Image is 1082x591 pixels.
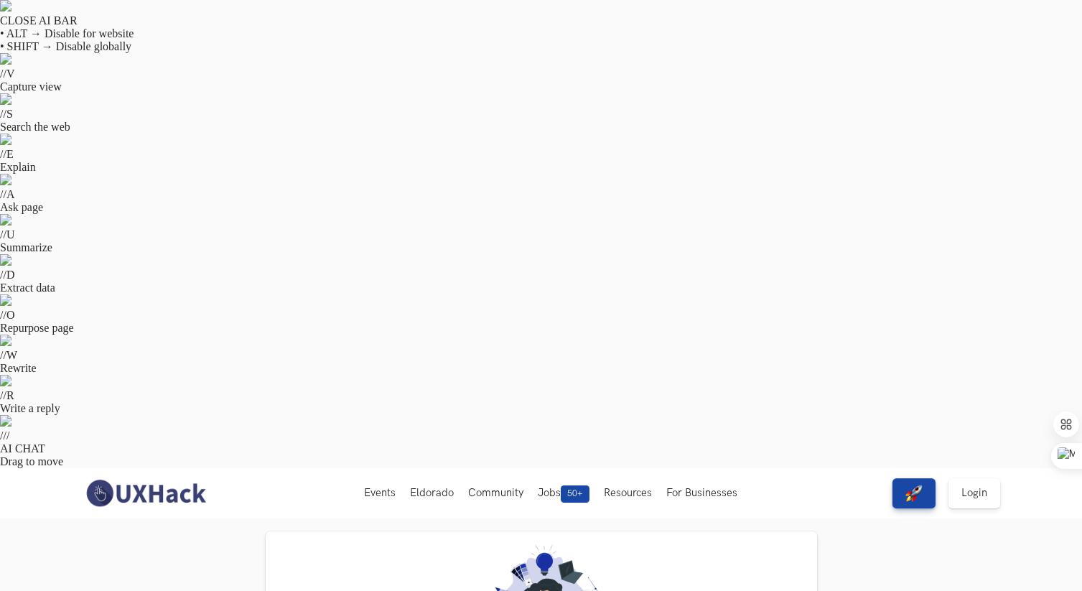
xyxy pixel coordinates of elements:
img: rocket [905,485,923,502]
button: Eldorado [403,468,461,518]
button: Jobs50+ [531,468,597,518]
button: For Businesses [659,468,745,518]
button: Community [461,468,531,518]
button: Events [357,468,403,518]
a: Login [948,478,1000,508]
img: UXHack-logo.png [82,478,210,508]
button: Resources [597,468,659,518]
span: 50+ [561,485,589,503]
